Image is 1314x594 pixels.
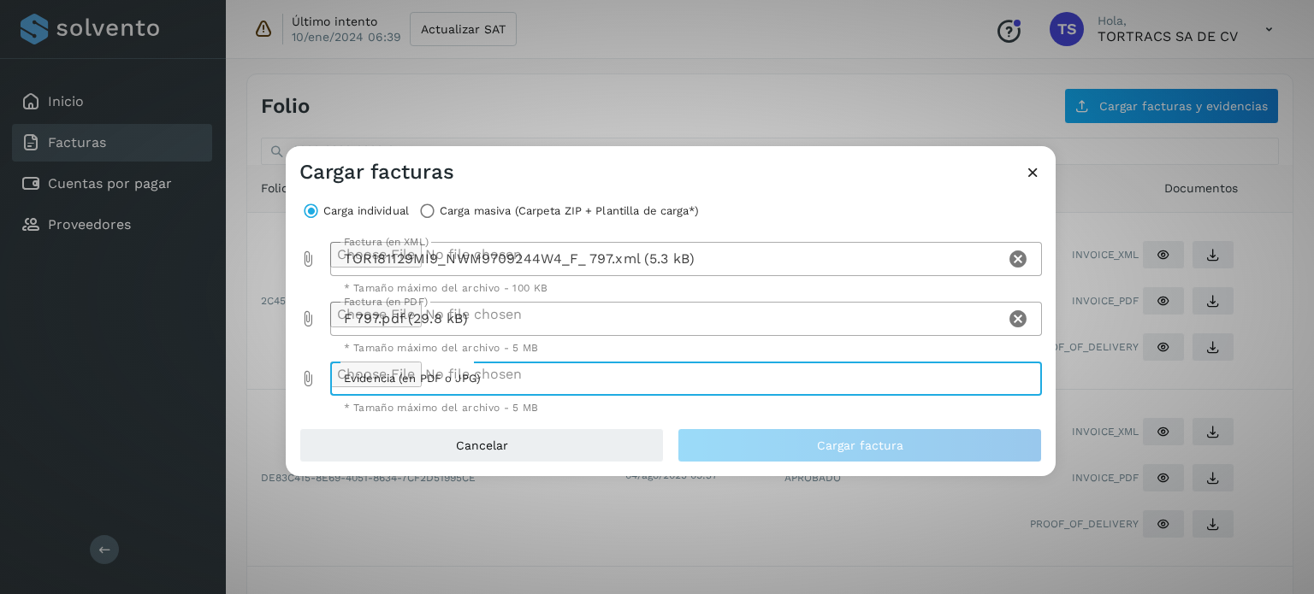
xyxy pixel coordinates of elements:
[299,370,317,387] i: Evidencia (en PDF o JPG) prepended action
[330,242,1005,276] div: TOR181129MI9_NWM9709244W4_F_ 797.xml (5.3 kB)
[344,283,1029,293] div: * Tamaño máximo del archivo - 100 KB
[1008,249,1028,269] i: Clear Factura (en XML)
[678,428,1042,462] button: Cargar factura
[299,428,664,462] button: Cancelar
[344,403,1029,413] div: * Tamaño máximo del archivo - 5 MB
[299,310,317,327] i: Factura (en PDF) prepended action
[440,199,699,223] label: Carga masiva (Carpeta ZIP + Plantilla de carga*)
[323,199,409,223] label: Carga individual
[1008,309,1028,329] i: Clear Factura (en PDF)
[344,343,1029,353] div: * Tamaño máximo del archivo - 5 MB
[456,439,508,451] span: Cancelar
[299,160,454,185] h3: Cargar facturas
[330,302,1005,336] div: F 797.pdf (29.8 kB)
[817,439,903,451] span: Cargar factura
[299,250,317,268] i: Factura (en XML) prepended action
